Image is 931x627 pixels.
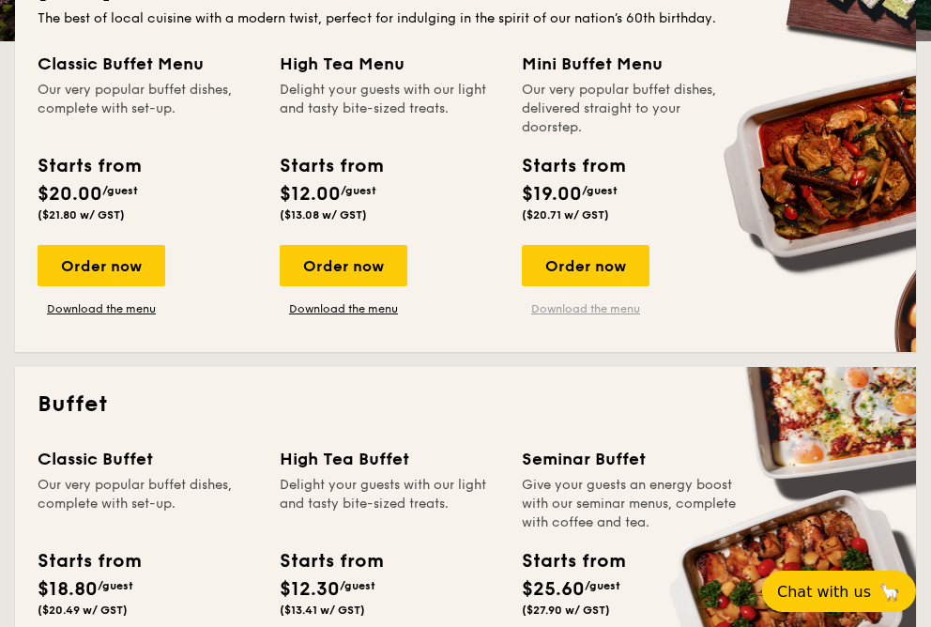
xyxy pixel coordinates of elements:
[340,579,375,592] span: /guest
[38,578,98,601] span: $18.80
[280,245,407,286] div: Order now
[280,81,499,137] div: Delight your guests with our light and tasty bite-sized treats.
[341,184,376,197] span: /guest
[38,81,257,137] div: Our very popular buffet dishes, complete with set-up.
[280,476,499,532] div: Delight your guests with our light and tasty bite-sized treats.
[522,152,624,180] div: Starts from
[522,51,741,77] div: Mini Buffet Menu
[280,208,367,222] span: ($13.08 w/ GST)
[38,51,257,77] div: Classic Buffet Menu
[102,184,138,197] span: /guest
[585,579,620,592] span: /guest
[280,547,382,575] div: Starts from
[280,51,499,77] div: High Tea Menu
[582,184,618,197] span: /guest
[38,390,893,420] h2: Buffet
[522,476,741,532] div: Give your guests an energy boost with our seminar menus, complete with coffee and tea.
[38,183,102,206] span: $20.00
[38,547,140,575] div: Starts from
[98,579,133,592] span: /guest
[878,581,901,603] span: 🦙
[777,583,871,601] span: Chat with us
[38,152,140,180] div: Starts from
[280,578,340,601] span: $12.30
[38,446,257,472] div: Classic Buffet
[38,208,125,222] span: ($21.80 w/ GST)
[522,604,610,617] span: ($27.90 w/ GST)
[522,208,609,222] span: ($20.71 w/ GST)
[280,183,341,206] span: $12.00
[280,604,365,617] span: ($13.41 w/ GST)
[38,245,165,286] div: Order now
[522,301,649,316] a: Download the menu
[762,571,916,612] button: Chat with us🦙
[280,301,407,316] a: Download the menu
[522,245,649,286] div: Order now
[38,476,257,532] div: Our very popular buffet dishes, complete with set-up.
[38,9,893,28] div: The best of local cuisine with a modern twist, perfect for indulging in the spirit of our nation’...
[38,604,128,617] span: ($20.49 w/ GST)
[522,578,585,601] span: $25.60
[280,446,499,472] div: High Tea Buffet
[280,152,382,180] div: Starts from
[522,446,741,472] div: Seminar Buffet
[522,81,741,137] div: Our very popular buffet dishes, delivered straight to your doorstep.
[522,547,624,575] div: Starts from
[522,183,582,206] span: $19.00
[38,301,165,316] a: Download the menu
